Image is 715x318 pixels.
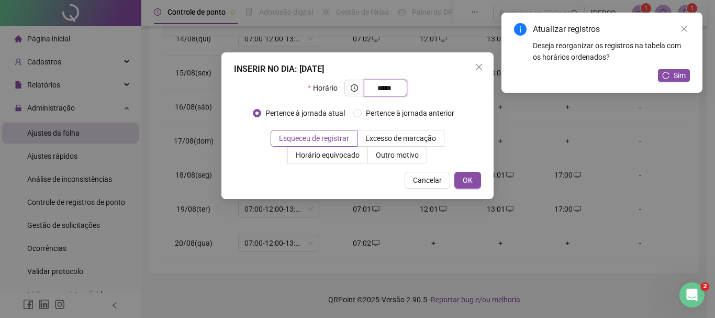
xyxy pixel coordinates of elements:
[463,174,473,186] span: OK
[261,107,349,119] span: Pertence à jornada atual
[351,84,358,92] span: clock-circle
[514,23,527,36] span: info-circle
[279,134,349,142] span: Esqueceu de registrar
[296,151,360,159] span: Horário equivocado
[454,172,481,189] button: OK
[362,107,459,119] span: Pertence à jornada anterior
[308,80,344,96] label: Horário
[674,70,686,81] span: Sim
[701,282,709,291] span: 2
[405,172,450,189] button: Cancelar
[533,23,690,36] div: Atualizar registros
[678,23,690,35] a: Close
[234,63,481,75] div: INSERIR NO DIA : [DATE]
[475,63,483,71] span: close
[658,69,690,82] button: Sim
[413,174,442,186] span: Cancelar
[533,40,690,63] div: Deseja reorganizar os registros na tabela com os horários ordenados?
[471,59,487,75] button: Close
[376,151,419,159] span: Outro motivo
[365,134,436,142] span: Excesso de marcação
[680,25,688,32] span: close
[679,282,705,308] iframe: Intercom live chat
[662,72,669,79] span: reload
